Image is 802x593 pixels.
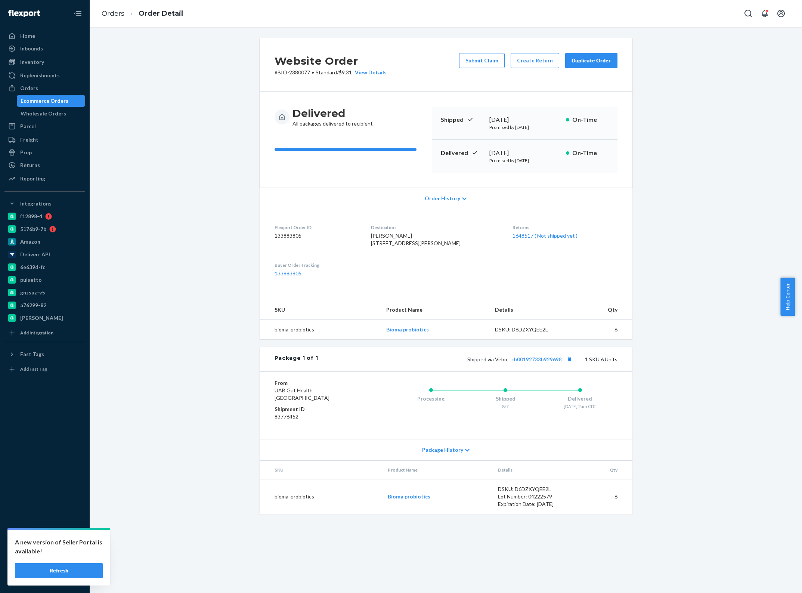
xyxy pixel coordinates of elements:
[275,270,301,277] a: 133883805
[275,354,318,364] div: Package 1 of 1
[489,124,560,130] p: Promised by [DATE]
[4,534,85,546] a: Settings
[260,479,382,514] td: bioma_probiotics
[459,53,505,68] button: Submit Claim
[96,3,189,25] ol: breadcrumbs
[511,53,559,68] button: Create Return
[4,274,85,286] a: pulsetto
[574,479,632,514] td: 6
[275,53,387,69] h2: Website Order
[441,115,483,124] p: Shipped
[574,461,632,479] th: Qty
[4,248,85,260] a: Deliverr API
[20,225,46,233] div: 5176b9-7b
[4,173,85,185] a: Reporting
[4,299,85,311] a: a76299-82
[4,559,85,571] a: Help Center
[275,69,387,76] p: # BIO-2380077 / $9.31
[20,276,42,284] div: pulsetto
[495,326,565,333] div: DSKU: D6DZXYQEE2L
[571,300,632,320] th: Qty
[571,320,632,340] td: 6
[4,30,85,42] a: Home
[20,149,32,156] div: Prep
[774,6,789,21] button: Open account menu
[20,123,36,130] div: Parcel
[489,115,560,124] div: [DATE]
[15,538,103,556] p: A new version of Seller Portal is available!
[20,32,35,40] div: Home
[21,97,68,105] div: Ecommerce Orders
[4,312,85,324] a: [PERSON_NAME]
[275,413,364,420] dd: 83776452
[102,9,124,18] a: Orders
[4,223,85,235] a: 5176b9-7b
[394,395,468,402] div: Processing
[386,326,429,333] a: Bioma probiotics
[565,53,617,68] button: Duplicate Order
[20,251,50,258] div: Deliverr API
[275,379,364,387] dt: From
[4,327,85,339] a: Add Integration
[20,302,46,309] div: a76299-82
[4,120,85,132] a: Parcel
[388,493,430,500] a: Bioma probiotics
[489,300,571,320] th: Details
[757,6,772,21] button: Open notifications
[17,95,86,107] a: Ecommerce Orders
[780,278,795,316] button: Help Center
[260,300,380,320] th: SKU
[20,58,44,66] div: Inventory
[20,200,52,207] div: Integrations
[20,366,47,372] div: Add Fast Tag
[4,261,85,273] a: 6e639d-fc
[15,563,103,578] button: Refresh
[4,43,85,55] a: Inbounds
[498,500,568,508] div: Expiration Date: [DATE]
[20,330,53,336] div: Add Integration
[20,289,45,296] div: gnzsuz-v5
[441,149,483,157] p: Delivered
[513,232,577,239] a: 1648517 ( Not shipped yet )
[572,115,609,124] p: On-Time
[565,354,575,364] button: Copy tracking number
[4,348,85,360] button: Fast Tags
[275,262,359,268] dt: Buyer Order Tracking
[20,263,45,271] div: 6e639d-fc
[275,224,359,231] dt: Flexport Order ID
[275,405,364,413] dt: Shipment ID
[17,108,86,120] a: Wholesale Orders
[312,69,314,75] span: •
[316,69,337,75] span: Standard
[4,236,85,248] a: Amazon
[425,195,460,202] span: Order History
[572,149,609,157] p: On-Time
[4,134,85,146] a: Freight
[20,72,60,79] div: Replenishments
[513,224,617,231] dt: Returns
[4,363,85,375] a: Add Fast Tag
[468,403,543,410] div: 8/7
[260,320,380,340] td: bioma_probiotics
[318,354,617,364] div: 1 SKU 6 Units
[4,210,85,222] a: f12898-4
[4,159,85,171] a: Returns
[4,547,85,559] a: Talk to Support
[20,238,40,245] div: Amazon
[20,161,40,169] div: Returns
[352,69,387,76] button: View Details
[20,136,38,143] div: Freight
[70,6,85,21] button: Close Navigation
[4,70,85,81] a: Replenishments
[4,56,85,68] a: Inventory
[20,45,43,52] div: Inbounds
[572,57,611,64] div: Duplicate Order
[275,232,359,240] dd: 133883805
[371,232,461,246] span: [PERSON_NAME] [STREET_ADDRESS][PERSON_NAME]
[543,395,617,402] div: Delivered
[489,149,560,157] div: [DATE]
[139,9,183,18] a: Order Detail
[380,300,489,320] th: Product Name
